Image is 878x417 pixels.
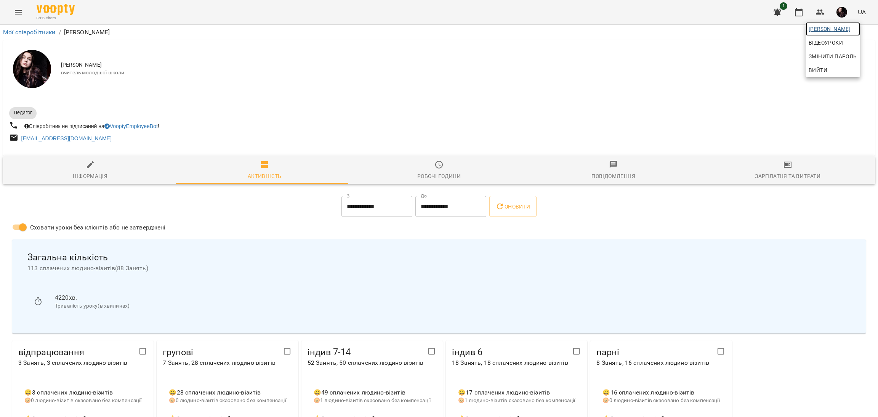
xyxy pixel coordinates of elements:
[809,52,857,61] span: Змінити пароль
[809,38,843,47] span: Відеоуроки
[806,63,860,77] button: Вийти
[806,22,860,36] a: [PERSON_NAME]
[809,66,827,75] span: Вийти
[809,24,857,34] span: [PERSON_NAME]
[806,36,846,50] a: Відеоуроки
[806,50,860,63] a: Змінити пароль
